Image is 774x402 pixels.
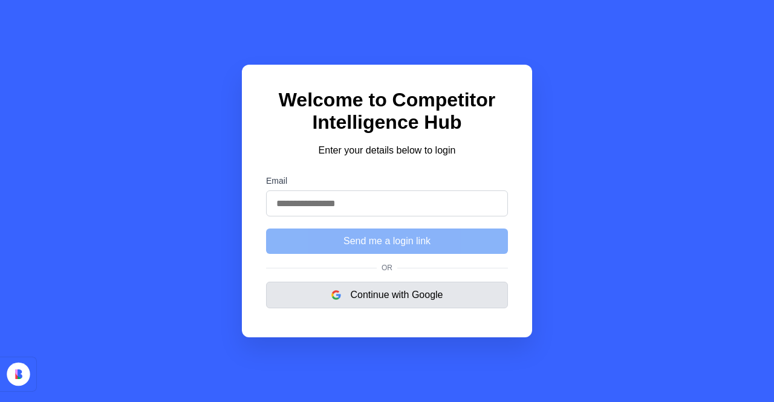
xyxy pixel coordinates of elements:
[266,282,508,308] button: Continue with Google
[266,176,508,186] label: Email
[266,229,508,254] button: Send me a login link
[331,290,341,300] img: google logo
[377,264,397,272] span: Or
[266,89,508,134] h1: Welcome to Competitor Intelligence Hub
[266,143,508,158] p: Enter your details below to login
